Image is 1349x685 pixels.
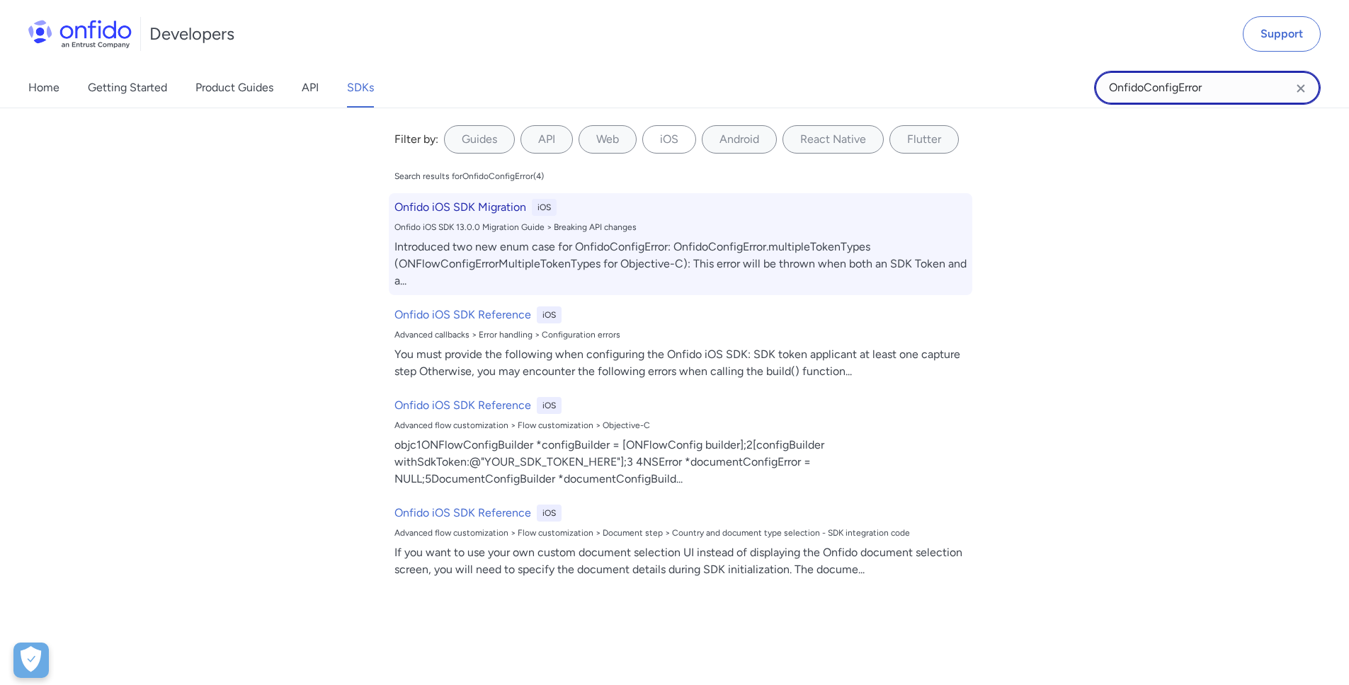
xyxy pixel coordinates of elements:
[537,505,562,522] div: iOS
[195,68,273,108] a: Product Guides
[394,329,967,340] div: Advanced callbacks > Error handling > Configuration errors
[389,193,972,295] a: Onfido iOS SDK MigrationiOSOnfido iOS SDK 13.0.0 Migration Guide > Breaking API changesIntroduced...
[28,20,132,48] img: Onfido Logo
[394,437,967,488] div: objc1ONFlowConfigBuilder *configBuilder = [ONFlowConfig builder];2[configBuilder withSdkToken:@"Y...
[889,125,959,154] label: Flutter
[394,420,967,431] div: Advanced flow customization > Flow customization > Objective-C
[1243,16,1321,52] a: Support
[579,125,637,154] label: Web
[394,527,967,539] div: Advanced flow customization > Flow customization > Document step > Country and document type sele...
[394,306,531,323] h6: Onfido iOS SDK Reference
[394,505,531,522] h6: Onfido iOS SDK Reference
[537,397,562,414] div: iOS
[88,68,167,108] a: Getting Started
[13,643,49,678] div: Préférences de cookies
[394,397,531,414] h6: Onfido iOS SDK Reference
[302,68,319,108] a: API
[389,391,972,493] a: Onfido iOS SDK ReferenceiOSAdvanced flow customization > Flow customization > Objective-Cobjc1ONF...
[394,544,967,578] div: If you want to use your own custom document selection UI instead of displaying the Onfido documen...
[1094,71,1321,105] input: Onfido search input field
[537,306,562,323] div: iOS
[389,499,972,584] a: Onfido iOS SDK ReferenceiOSAdvanced flow customization > Flow customization > Document step > Cou...
[532,199,557,216] div: iOS
[520,125,573,154] label: API
[394,131,438,148] div: Filter by:
[13,643,49,678] button: Ouvrir le centre de préférences
[642,125,696,154] label: iOS
[444,125,515,154] label: Guides
[28,68,59,108] a: Home
[702,125,777,154] label: Android
[389,301,972,386] a: Onfido iOS SDK ReferenceiOSAdvanced callbacks > Error handling > Configuration errorsYou must pro...
[394,238,967,289] div: Introduced two new enum case for OnfidoConfigError: OnfidoConfigError.multipleTokenTypes (ONFlowC...
[1292,80,1309,97] svg: Clear search field button
[394,346,967,380] div: You must provide the following when configuring the Onfido iOS SDK: SDK token applicant at least ...
[394,221,967,233] div: Onfido iOS SDK 13.0.0 Migration Guide > Breaking API changes
[347,68,374,108] a: SDKs
[394,171,544,182] div: Search results for OnfidoConfigError ( 4 )
[394,199,526,216] h6: Onfido iOS SDK Migration
[149,23,234,45] h1: Developers
[782,125,884,154] label: React Native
